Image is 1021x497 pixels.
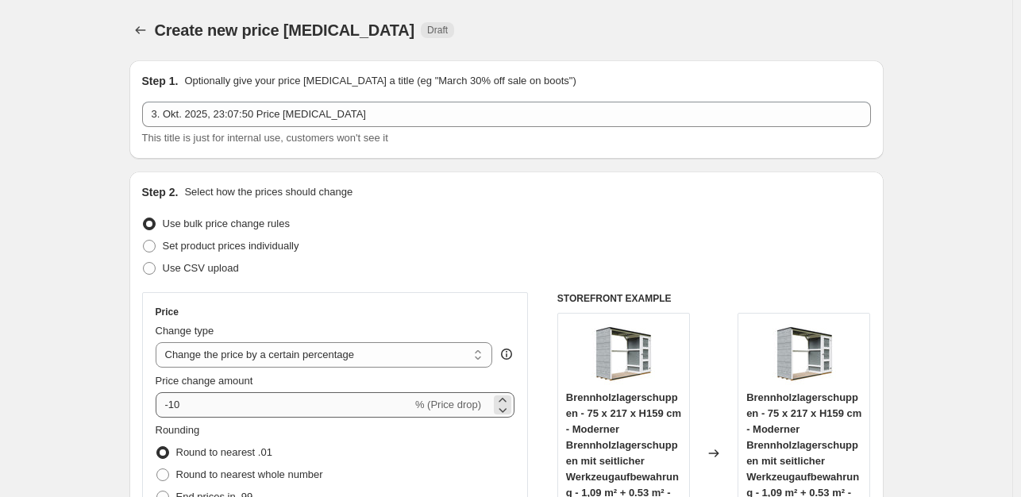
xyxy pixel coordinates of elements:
input: -15 [156,392,412,418]
span: % (Price drop) [415,399,481,410]
h3: Price [156,306,179,318]
span: Change type [156,325,214,337]
div: help [499,346,514,362]
p: Select how the prices should change [184,184,353,200]
span: Set product prices individually [163,240,299,252]
h6: STOREFRONT EXAMPLE [557,292,871,305]
h2: Step 2. [142,184,179,200]
button: Price change jobs [129,19,152,41]
img: 71jbtaA_7SL_80x.jpg [591,322,655,385]
span: This title is just for internal use, customers won't see it [142,132,388,144]
span: Draft [427,24,448,37]
span: Rounding [156,424,200,436]
span: Create new price [MEDICAL_DATA] [155,21,415,39]
input: 30% off holiday sale [142,102,871,127]
span: Round to nearest .01 [176,446,272,458]
img: 71jbtaA_7SL_80x.jpg [772,322,836,385]
span: Use bulk price change rules [163,218,290,229]
span: Round to nearest whole number [176,468,323,480]
span: Use CSV upload [163,262,239,274]
h2: Step 1. [142,73,179,89]
span: Price change amount [156,375,253,387]
p: Optionally give your price [MEDICAL_DATA] a title (eg "March 30% off sale on boots") [184,73,576,89]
